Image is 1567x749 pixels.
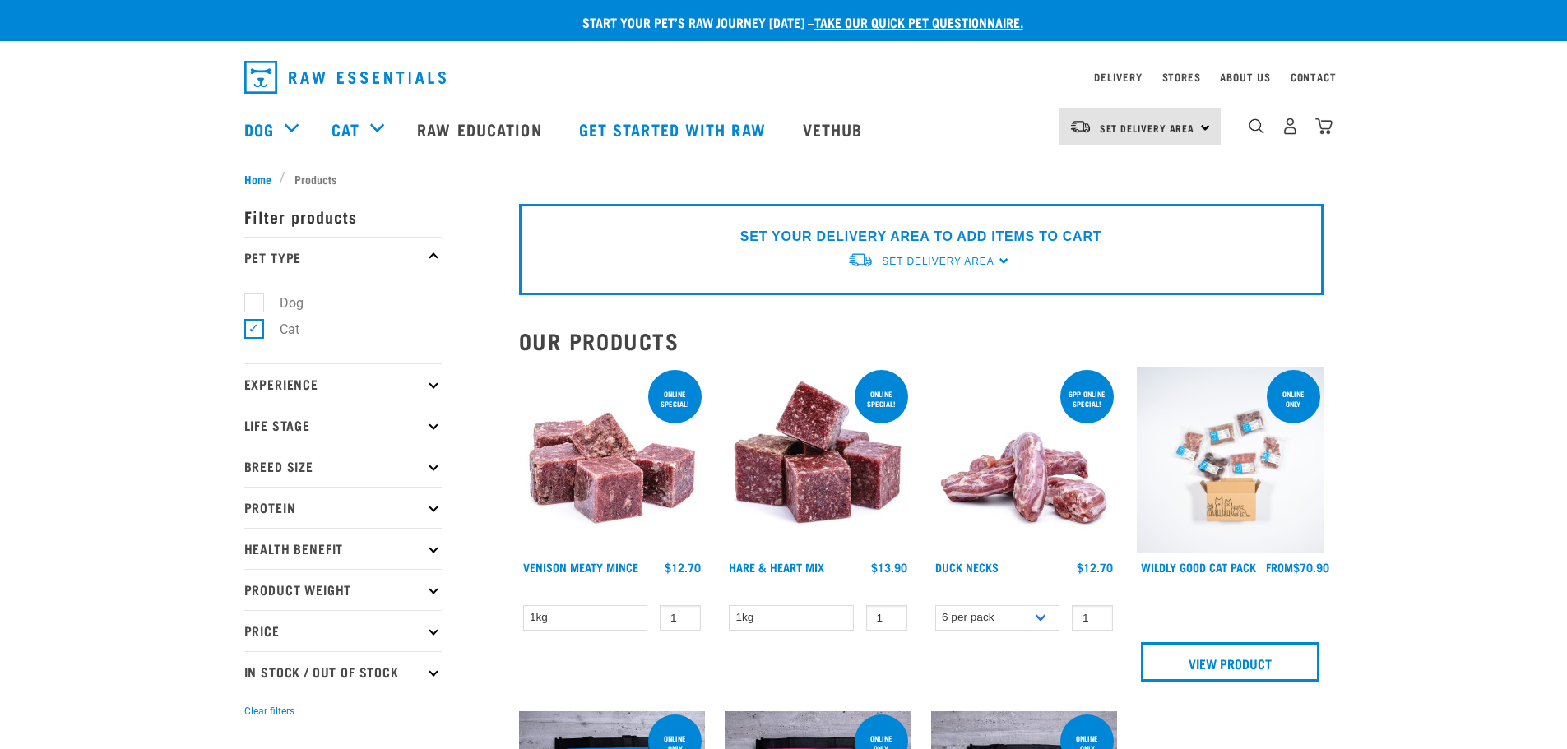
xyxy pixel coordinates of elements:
div: $12.70 [1077,561,1113,574]
img: van-moving.png [1069,119,1092,134]
a: Duck Necks [935,564,999,570]
a: Stores [1162,74,1201,80]
p: Pet Type [244,237,442,278]
a: Cat [331,117,359,141]
a: Wildly Good Cat Pack [1141,564,1256,570]
img: Cat 0 2sec [1137,367,1324,553]
img: Pile Of Duck Necks For Pets [931,367,1118,553]
a: Home [244,170,280,187]
button: Clear filters [244,704,294,719]
span: Set Delivery Area [882,256,994,267]
a: Vethub [786,96,883,162]
a: About Us [1220,74,1270,80]
a: Venison Meaty Mince [523,564,638,570]
p: Breed Size [244,446,442,487]
div: ONLINE SPECIAL! [855,381,908,416]
img: home-icon-1@2x.png [1249,118,1264,134]
span: Home [244,170,271,187]
input: 1 [660,605,701,631]
a: take our quick pet questionnaire. [814,18,1023,25]
div: 6pp online special! [1060,381,1114,416]
span: FROM [1266,564,1293,570]
h2: Our Products [519,328,1324,354]
label: Dog [253,293,310,313]
input: 1 [1072,605,1113,631]
img: home-icon@2x.png [1315,118,1333,135]
p: Life Stage [244,405,442,446]
p: Product Weight [244,569,442,610]
div: ONLINE ONLY [1267,381,1320,416]
img: user.png [1282,118,1299,135]
label: Cat [253,319,306,340]
a: Dog [244,117,274,141]
div: $70.90 [1266,561,1329,574]
nav: breadcrumbs [244,170,1324,187]
div: $12.70 [665,561,701,574]
img: 1117 Venison Meat Mince 01 [519,367,706,553]
p: Experience [244,363,442,405]
a: View Product [1141,642,1319,682]
a: Raw Education [401,96,562,162]
p: Filter products [244,196,442,237]
p: Protein [244,487,442,528]
img: van-moving.png [847,252,874,269]
img: Pile Of Cubed Hare Heart For Pets [725,367,911,553]
img: Raw Essentials Logo [244,61,446,94]
div: $13.90 [871,561,907,574]
a: Hare & Heart Mix [729,564,824,570]
a: Contact [1291,74,1337,80]
span: Set Delivery Area [1100,125,1195,131]
input: 1 [866,605,907,631]
div: ONLINE SPECIAL! [648,381,702,416]
p: Health Benefit [244,528,442,569]
a: Get started with Raw [563,96,786,162]
p: In Stock / Out Of Stock [244,651,442,692]
nav: dropdown navigation [231,54,1337,100]
p: Price [244,610,442,651]
p: SET YOUR DELIVERY AREA TO ADD ITEMS TO CART [740,227,1101,247]
a: Delivery [1094,74,1142,80]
